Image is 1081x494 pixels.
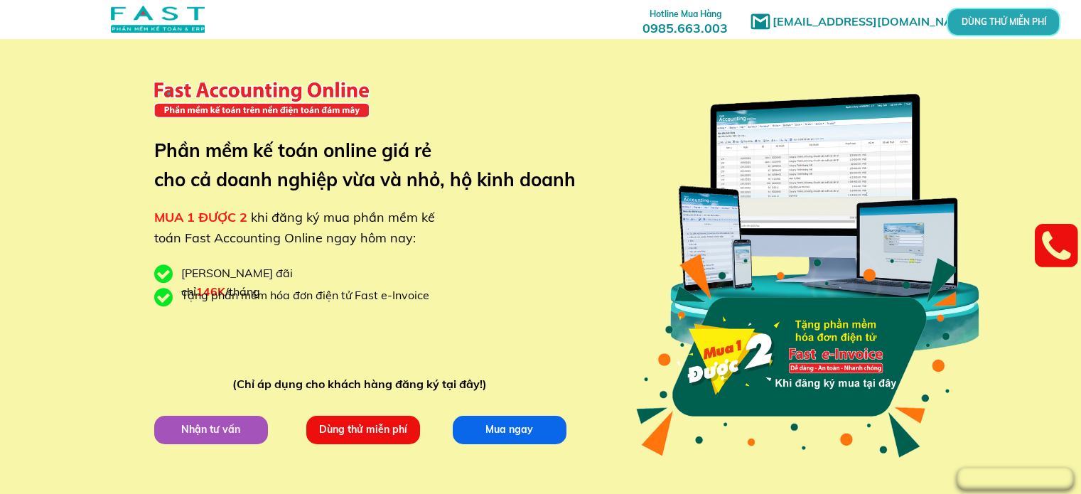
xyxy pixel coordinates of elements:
span: 146K [196,284,225,299]
span: MUA 1 ĐƯỢC 2 [154,209,247,225]
h3: 0985.663.003 [627,5,743,36]
p: Mua ngay [452,415,566,444]
h1: [EMAIL_ADDRESS][DOMAIN_NAME] [773,13,982,31]
p: Nhận tư vấn [154,415,268,444]
p: Dùng thử miễn phí [306,415,420,444]
span: khi đăng ký mua phần mềm kế toán Fast Accounting Online ngay hôm nay: [154,209,435,246]
div: (Chỉ áp dụng cho khách hàng đăng ký tại đây!) [232,375,493,394]
h3: Phần mềm kế toán online giá rẻ cho cả doanh nghiệp vừa và nhỏ, hộ kinh doanh [154,136,597,195]
div: Tặng phần mềm hóa đơn điện tử Fast e-Invoice [181,286,440,305]
div: [PERSON_NAME] đãi chỉ /tháng [181,264,366,301]
span: Hotline Mua Hàng [650,9,721,19]
p: DÙNG THỬ MIỄN PHÍ [985,18,1022,26]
